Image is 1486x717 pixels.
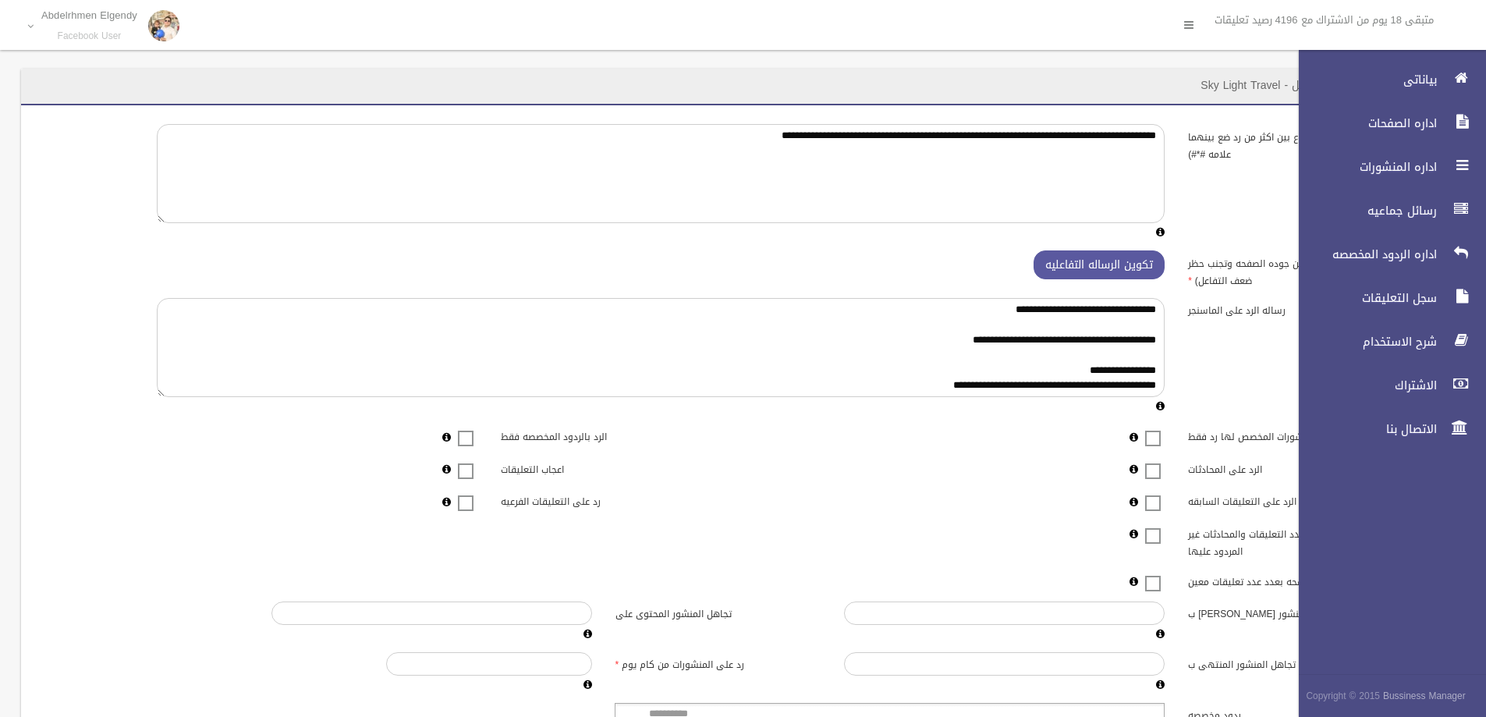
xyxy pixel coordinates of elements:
[1286,159,1442,175] span: اداره المنشورات
[489,424,718,446] label: الرد بالردود المخصصه فقط
[41,30,137,42] small: Facebook User
[1176,298,1406,320] label: رساله الرد على الماسنجر
[1176,124,1406,163] label: الرد على التعليق (للتنوع بين اكثر من رد ضع بينهما علامه #*#)
[1176,521,1406,560] label: ارسال تقرير يومى بعدد التعليقات والمحادثات غير المردود عليها
[1176,424,1406,446] label: الرد على المنشورات المخصص لها رد فقط
[1286,150,1486,184] a: اداره المنشورات
[1286,290,1442,306] span: سجل التعليقات
[1286,281,1486,315] a: سجل التعليقات
[1286,247,1442,262] span: اداره الردود المخصصه
[1182,70,1415,101] header: اداره الصفحات / تعديل - Sky Light Travel
[1176,489,1406,511] label: الرد على التعليقات السابقه
[1286,203,1442,218] span: رسائل جماعيه
[1286,421,1442,437] span: الاتصال بنا
[1034,250,1165,279] button: تكوين الرساله التفاعليه
[489,489,718,511] label: رد على التعليقات الفرعيه
[489,456,718,478] label: اعجاب التعليقات
[1176,652,1406,674] label: تجاهل المنشور المنتهى ب
[1286,412,1486,446] a: الاتصال بنا
[1286,115,1442,131] span: اداره الصفحات
[1286,237,1486,272] a: اداره الردود المخصصه
[1383,687,1466,705] strong: Bussiness Manager
[1286,325,1486,359] a: شرح الاستخدام
[1306,687,1380,705] span: Copyright © 2015
[1176,569,1406,591] label: ايقاف تفعيل الصفحه بعدد عدد تعليقات معين
[1286,378,1442,393] span: الاشتراك
[1286,106,1486,140] a: اداره الصفحات
[1286,62,1486,97] a: بياناتى
[1286,193,1486,228] a: رسائل جماعيه
[604,652,833,674] label: رد على المنشورات من كام يوم
[1176,456,1406,478] label: الرد على المحادثات
[41,9,137,21] p: Abdelrhmen Elgendy
[1286,334,1442,350] span: شرح الاستخدام
[604,602,833,623] label: تجاهل المنشور المحتوى على
[1176,250,1406,289] label: رساله v (افضل لتحسين جوده الصفحه وتجنب حظر ضعف التفاعل)
[1176,602,1406,623] label: تجاهل المنشور [PERSON_NAME] ب
[1286,72,1442,87] span: بياناتى
[1286,368,1486,403] a: الاشتراك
